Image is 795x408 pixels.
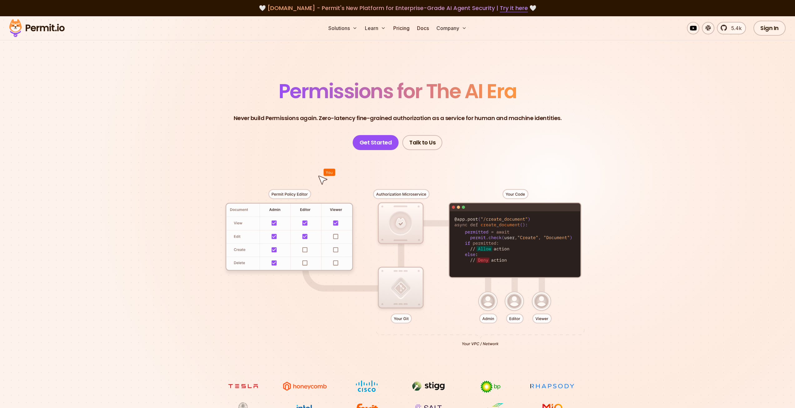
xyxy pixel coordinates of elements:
img: Permit logo [6,18,67,39]
a: Talk to Us [402,135,442,150]
img: bp [467,380,514,393]
span: Permissions for The AI Era [279,77,517,105]
img: Cisco [343,380,390,392]
span: [DOMAIN_NAME] - Permit's New Platform for Enterprise-Grade AI Agent Security | [267,4,528,12]
img: tesla [220,380,266,392]
button: Solutions [326,22,360,34]
a: Get Started [353,135,399,150]
a: Docs [415,22,431,34]
img: Rhapsody Health [529,380,576,392]
p: Never build Permissions again. Zero-latency fine-grained authorization as a service for human and... [234,114,562,123]
a: Try it here [500,4,528,12]
a: Pricing [391,22,412,34]
a: 5.4k [717,22,746,34]
div: 🤍 🤍 [15,4,780,13]
span: 5.4k [728,24,742,32]
img: Honeycomb [281,380,328,392]
button: Learn [362,22,388,34]
a: Sign In [753,21,786,36]
button: Company [434,22,469,34]
img: Stigg [405,380,452,392]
